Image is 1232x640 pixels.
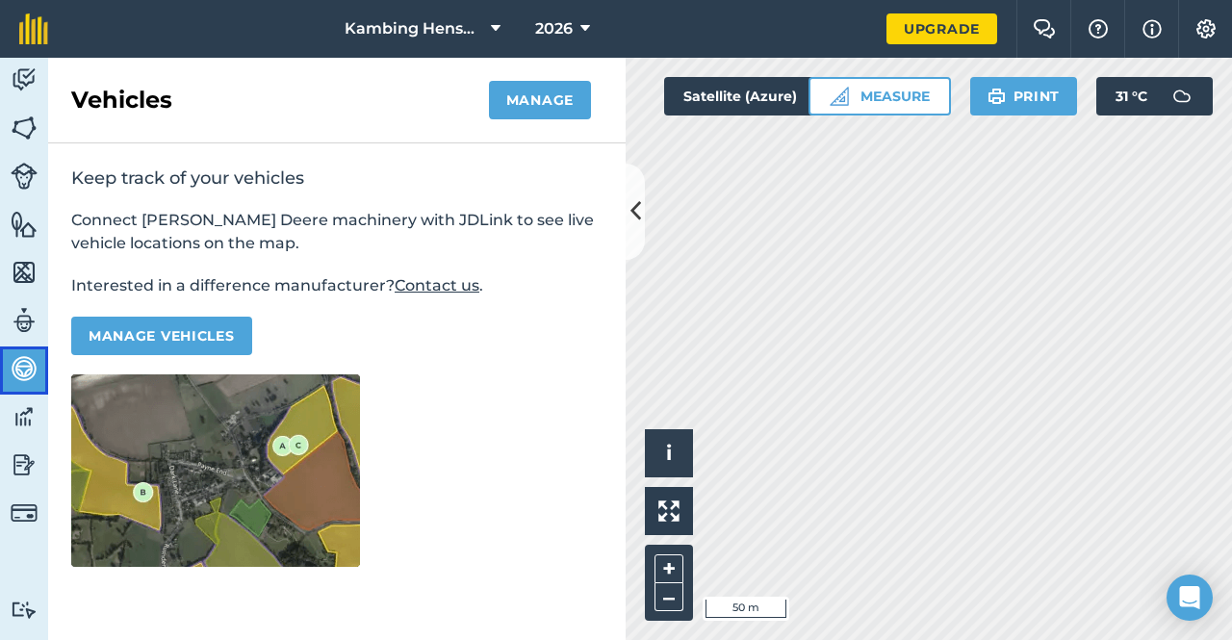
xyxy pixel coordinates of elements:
[11,499,38,526] img: svg+xml;base64,PD94bWwgdmVyc2lvbj0iMS4wIiBlbmNvZGluZz0idXRmLTgiPz4KPCEtLSBHZW5lcmF0b3I6IEFkb2JlIE...
[970,77,1078,115] button: Print
[19,13,48,44] img: fieldmargin Logo
[886,13,997,44] a: Upgrade
[535,17,573,40] span: 2026
[11,210,38,239] img: svg+xml;base64,PHN2ZyB4bWxucz0iaHR0cDovL3d3dy53My5vcmcvMjAwMC9zdmciIHdpZHRoPSI1NiIgaGVpZ2h0PSI2MC...
[988,85,1006,108] img: svg+xml;base64,PHN2ZyB4bWxucz0iaHR0cDovL3d3dy53My5vcmcvMjAwMC9zdmciIHdpZHRoPSIxOSIgaGVpZ2h0PSIyNC...
[658,500,680,522] img: Four arrows, one pointing top left, one top right, one bottom right and the last bottom left
[1096,77,1213,115] button: 31 °C
[11,450,38,479] img: svg+xml;base64,PD94bWwgdmVyc2lvbj0iMS4wIiBlbmNvZGluZz0idXRmLTgiPz4KPCEtLSBHZW5lcmF0b3I6IEFkb2JlIE...
[1033,19,1056,38] img: Two speech bubbles overlapping with the left bubble in the forefront
[11,306,38,335] img: svg+xml;base64,PD94bWwgdmVyc2lvbj0iMS4wIiBlbmNvZGluZz0idXRmLTgiPz4KPCEtLSBHZW5lcmF0b3I6IEFkb2JlIE...
[11,601,38,619] img: svg+xml;base64,PD94bWwgdmVyc2lvbj0iMS4wIiBlbmNvZGluZz0idXRmLTgiPz4KPCEtLSBHZW5lcmF0b3I6IEFkb2JlIE...
[664,77,849,115] button: Satellite (Azure)
[11,163,38,190] img: svg+xml;base64,PD94bWwgdmVyc2lvbj0iMS4wIiBlbmNvZGluZz0idXRmLTgiPz4KPCEtLSBHZW5lcmF0b3I6IEFkb2JlIE...
[645,429,693,477] button: i
[654,554,683,583] button: +
[1087,19,1110,38] img: A question mark icon
[71,317,252,355] button: Manage vehicles
[654,583,683,611] button: –
[830,87,849,106] img: Ruler icon
[71,85,172,115] h2: Vehicles
[345,17,483,40] span: Kambing Hensem
[1163,77,1201,115] img: svg+xml;base64,PD94bWwgdmVyc2lvbj0iMS4wIiBlbmNvZGluZz0idXRmLTgiPz4KPCEtLSBHZW5lcmF0b3I6IEFkb2JlIE...
[808,77,951,115] button: Measure
[1194,19,1218,38] img: A cog icon
[11,65,38,94] img: svg+xml;base64,PD94bWwgdmVyc2lvbj0iMS4wIiBlbmNvZGluZz0idXRmLTgiPz4KPCEtLSBHZW5lcmF0b3I6IEFkb2JlIE...
[11,258,38,287] img: svg+xml;base64,PHN2ZyB4bWxucz0iaHR0cDovL3d3dy53My5vcmcvMjAwMC9zdmciIHdpZHRoPSI1NiIgaGVpZ2h0PSI2MC...
[1142,17,1162,40] img: svg+xml;base64,PHN2ZyB4bWxucz0iaHR0cDovL3d3dy53My5vcmcvMjAwMC9zdmciIHdpZHRoPSIxNyIgaGVpZ2h0PSIxNy...
[1116,77,1147,115] span: 31 ° C
[11,402,38,431] img: svg+xml;base64,PD94bWwgdmVyc2lvbj0iMS4wIiBlbmNvZGluZz0idXRmLTgiPz4KPCEtLSBHZW5lcmF0b3I6IEFkb2JlIE...
[11,354,38,383] img: svg+xml;base64,PD94bWwgdmVyc2lvbj0iMS4wIiBlbmNvZGluZz0idXRmLTgiPz4KPCEtLSBHZW5lcmF0b3I6IEFkb2JlIE...
[71,274,603,297] p: Interested in a difference manufacturer? .
[11,114,38,142] img: svg+xml;base64,PHN2ZyB4bWxucz0iaHR0cDovL3d3dy53My5vcmcvMjAwMC9zdmciIHdpZHRoPSI1NiIgaGVpZ2h0PSI2MC...
[395,276,479,294] a: Contact us
[71,209,603,255] p: Connect [PERSON_NAME] Deere machinery with JDLink to see live vehicle locations on the map.
[71,166,603,190] h2: Keep track of your vehicles
[666,441,672,465] span: i
[1167,575,1213,621] div: Open Intercom Messenger
[489,81,591,119] button: Manage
